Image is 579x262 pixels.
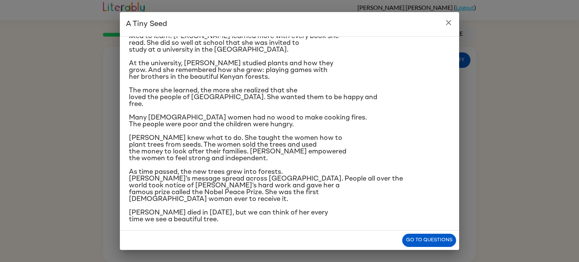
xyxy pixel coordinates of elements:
button: Go to questions [402,234,456,247]
span: Many [DEMOGRAPHIC_DATA] women had no wood to make cooking fires. The people were poor and the chi... [129,114,367,128]
span: As time passed, the new trees grew into forests. [PERSON_NAME]’s message spread across [GEOGRAPHI... [129,169,403,202]
button: close [441,15,456,30]
span: At the university, [PERSON_NAME] studied plants and how they grow. And she remembered how she gre... [129,60,333,80]
span: [PERSON_NAME] died in [DATE], but we can think of her every time we see a beautiful tree. [129,209,328,223]
span: [PERSON_NAME] knew what to do. She taught the women how to plant trees from seeds. The women sold... [129,135,346,162]
h2: A Tiny Seed [120,12,459,36]
span: The more she learned, the more she realized that she loved the people of [GEOGRAPHIC_DATA]. She w... [129,87,377,107]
